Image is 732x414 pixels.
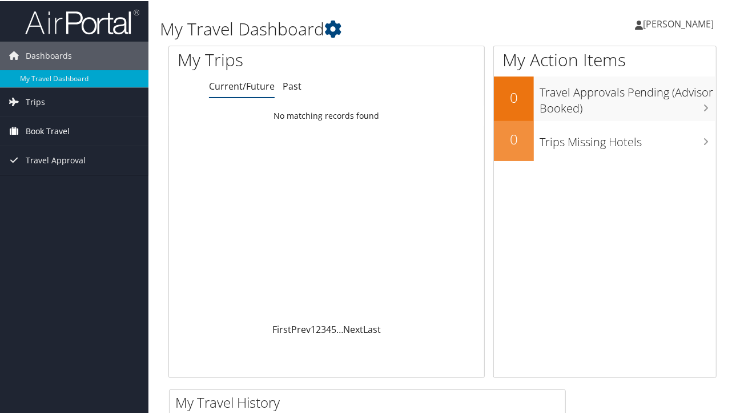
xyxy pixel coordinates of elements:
[540,78,716,115] h3: Travel Approvals Pending (Advisor Booked)
[494,75,716,119] a: 0Travel Approvals Pending (Advisor Booked)
[169,104,484,125] td: No matching records found
[326,322,331,335] a: 4
[209,79,275,91] a: Current/Future
[494,120,716,160] a: 0Trips Missing Hotels
[178,47,344,71] h1: My Trips
[272,322,291,335] a: First
[321,322,326,335] a: 3
[26,41,72,69] span: Dashboards
[283,79,301,91] a: Past
[540,127,716,149] h3: Trips Missing Hotels
[343,322,363,335] a: Next
[494,128,534,148] h2: 0
[643,17,714,29] span: [PERSON_NAME]
[311,322,316,335] a: 1
[363,322,381,335] a: Last
[494,47,716,71] h1: My Action Items
[635,6,725,40] a: [PERSON_NAME]
[160,16,537,40] h1: My Travel Dashboard
[26,87,45,115] span: Trips
[494,87,534,106] h2: 0
[336,322,343,335] span: …
[291,322,311,335] a: Prev
[25,7,139,34] img: airportal-logo.png
[26,145,86,174] span: Travel Approval
[175,392,565,411] h2: My Travel History
[316,322,321,335] a: 2
[331,322,336,335] a: 5
[26,116,70,144] span: Book Travel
